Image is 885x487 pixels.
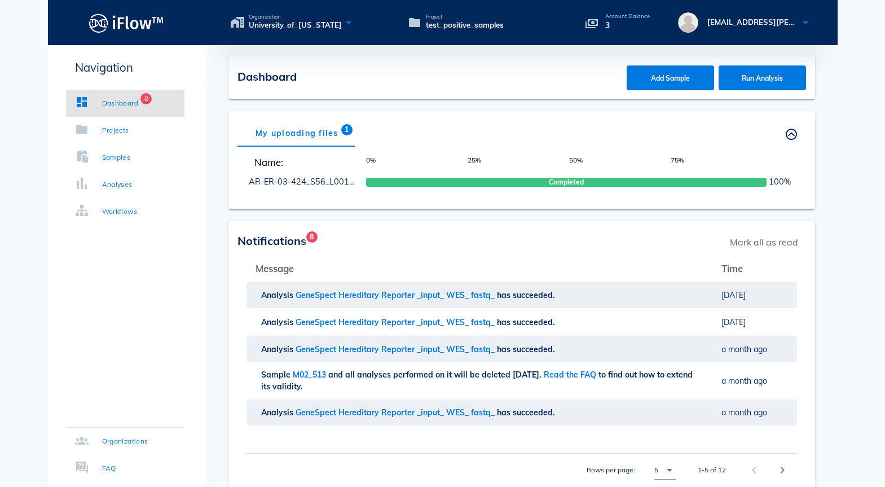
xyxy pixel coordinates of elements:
[637,74,703,82] span: Add Sample
[724,230,804,255] span: Mark all as read
[769,176,791,188] span: 100%
[261,370,293,380] span: Sample
[663,463,676,477] i: arrow_drop_down
[48,10,206,36] a: Logo
[698,465,726,475] div: 1-5 of 12
[296,344,497,354] span: GeneSpect Hereditary Reporter _input_ WES_ fastq_
[544,370,596,380] a: Read the FAQ
[246,255,712,282] th: Message
[249,20,342,31] span: University_of_[US_STATE]
[549,177,584,187] span: Completed
[249,155,358,169] span: Name:
[293,370,328,380] span: M02_513
[140,93,152,104] span: Badge
[729,74,795,82] span: Run Analysis
[671,155,772,169] span: 75%
[497,344,557,354] span: has succeeded.
[605,19,650,32] p: 3
[102,179,133,190] div: Analyses
[66,59,184,76] p: Navigation
[627,65,714,90] button: Add Sample
[261,407,296,418] span: Analysis
[261,317,296,327] span: Analysis
[497,290,557,300] span: has succeeded.
[249,177,396,187] a: AR-ER-03-424_S56_L001_R1.fastq.gz
[426,14,504,20] span: Project
[721,262,743,274] span: Time
[261,344,296,354] span: Analysis
[102,125,129,136] div: Projects
[721,344,767,354] span: a month ago
[712,255,797,282] th: Time: Not sorted. Activate to sort ascending.
[468,155,569,169] span: 25%
[102,436,148,447] div: Organizations
[341,124,352,135] span: Badge
[654,461,676,479] div: 5Rows per page:
[497,317,557,327] span: has succeeded.
[678,12,698,33] img: avatar.16069ca8.svg
[256,262,294,274] span: Message
[569,155,671,169] span: 50%
[306,231,318,243] span: Badge
[237,69,297,84] span: Dashboard
[102,206,138,217] div: Workflows
[249,14,342,20] span: Organization
[296,317,497,327] span: GeneSpect Hereditary Reporter _input_ WES_ fastq_
[772,460,792,480] button: Next page
[328,370,544,380] span: and all analyses performed on it will be deleted [DATE].
[721,407,767,418] span: a month ago
[102,463,116,474] div: FAQ
[237,234,306,248] span: Notifications
[366,155,468,169] span: 0%
[426,20,504,31] span: test_positive_samples
[296,407,497,418] span: GeneSpect Hereditary Reporter _input_ WES_ fastq_
[102,98,139,109] div: Dashboard
[102,152,131,163] div: Samples
[654,465,658,475] div: 5
[261,290,296,300] span: Analysis
[721,290,746,300] span: [DATE]
[237,120,356,147] div: My uploading files
[605,14,650,19] p: Account Balance
[721,376,767,386] span: a month ago
[587,454,676,486] div: Rows per page:
[776,463,789,477] i: chevron_right
[719,65,806,90] button: Run Analysis
[721,317,746,327] span: [DATE]
[296,290,497,300] span: GeneSpect Hereditary Reporter _input_ WES_ fastq_
[497,407,557,418] span: has succeeded.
